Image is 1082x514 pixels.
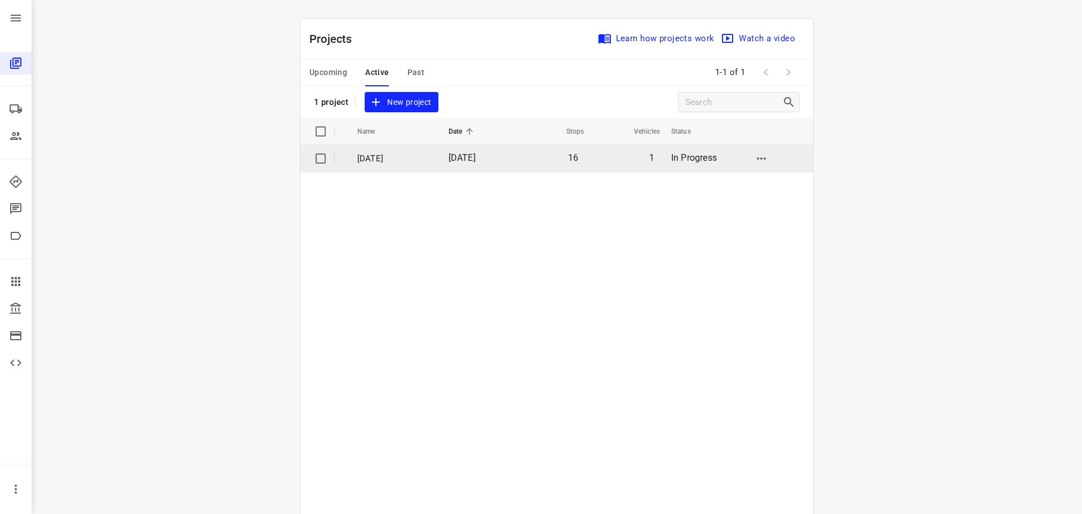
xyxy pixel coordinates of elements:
span: Next Page [777,61,800,84]
span: Past [407,65,425,80]
span: Date [449,125,477,138]
p: 1 project [314,97,348,107]
span: Stops [552,125,584,138]
span: Status [671,125,706,138]
span: New project [371,95,431,109]
span: Vehicles [619,125,660,138]
div: Search [782,95,799,109]
p: [DATE] [357,152,432,165]
button: New project [365,92,438,113]
span: 1 [649,152,654,163]
span: Upcoming [309,65,347,80]
input: Search projects [685,94,782,111]
span: Previous Page [755,61,777,84]
span: 1-1 of 1 [711,60,750,85]
span: [DATE] [449,152,476,163]
span: In Progress [671,152,717,163]
span: Name [357,125,390,138]
p: Projects [309,30,361,47]
span: 16 [568,152,578,163]
span: Active [365,65,389,80]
